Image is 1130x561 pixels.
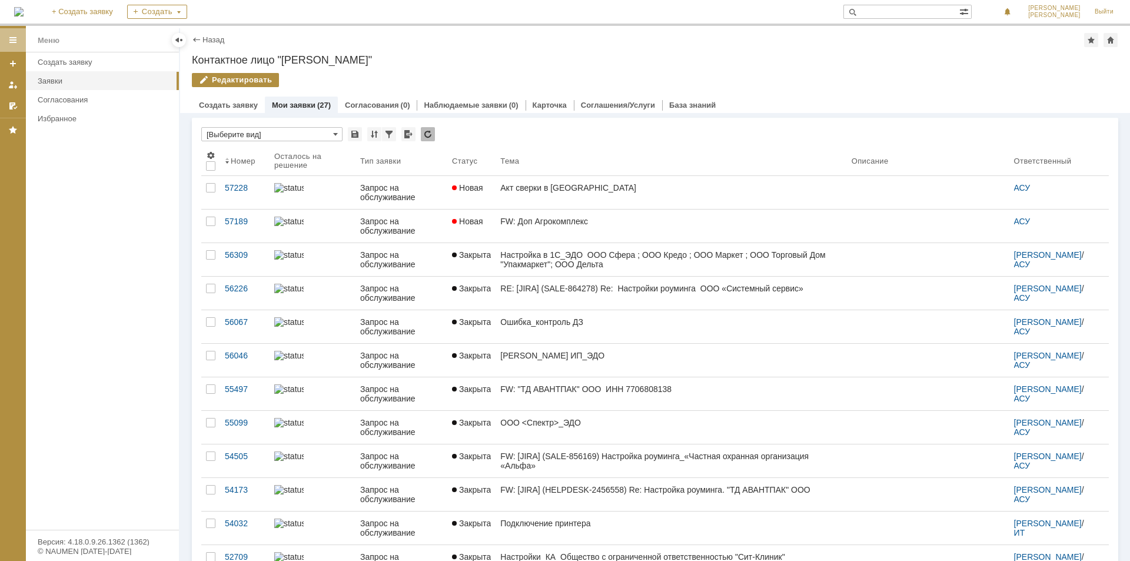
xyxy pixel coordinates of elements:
[355,478,447,511] a: Запрос на обслуживание
[447,176,496,209] a: Новая
[500,183,842,192] div: Акт сверки в [GEOGRAPHIC_DATA]
[38,58,172,67] div: Создать заявку
[1014,494,1031,504] a: АСУ
[225,217,265,226] div: 57189
[452,183,483,192] span: Новая
[348,127,362,141] div: Сохранить вид
[274,250,304,260] img: statusbar-100 (1).png
[274,519,304,528] img: statusbar-100 (1).png
[496,310,846,343] a: Ошибка_контроль ДЗ
[360,418,443,437] div: Запрос на обслуживание
[274,452,304,461] img: statusbar-100 (1).png
[452,250,491,260] span: Закрыта
[447,210,496,243] a: Новая
[270,411,355,444] a: statusbar-100 (1).png
[274,317,304,327] img: statusbar-100 (1).png
[1009,146,1099,176] th: Ответственный
[225,250,265,260] div: 56309
[1014,217,1031,226] a: АСУ
[274,418,304,427] img: statusbar-100 (1).png
[1014,452,1095,470] div: /
[4,97,22,115] a: Мои согласования
[496,411,846,444] a: ООО <Спектр>_ЭДО
[220,512,270,545] a: 54032
[1028,5,1081,12] span: [PERSON_NAME]
[270,344,355,377] a: statusbar-100 (1).png
[500,217,842,226] div: FW: Доп Агрокомплекс
[220,210,270,243] a: 57189
[1014,317,1082,327] a: [PERSON_NAME]
[202,35,224,44] a: Назад
[496,478,846,511] a: FW: [JIRA] (HELPDESK-2456558) Re: Настройка роуминга. "ТД АВАНТПАК" ООО
[1014,394,1031,403] a: АСУ
[33,91,177,109] a: Согласования
[581,101,655,109] a: Соглашения/Услуги
[355,310,447,343] a: Запрос на обслуживание
[360,284,443,303] div: Запрос на обслуживание
[452,452,491,461] span: Закрыта
[355,377,447,410] a: Запрос на обслуживание
[1014,317,1095,336] div: /
[1014,519,1095,537] div: /
[270,444,355,477] a: statusbar-100 (1).png
[270,146,355,176] th: Осталось на решение
[500,452,842,470] div: FW: [JIRA] (SALE-856169) Настройка роуминга_«Частная охранная организация «Альфа»
[127,5,187,19] div: Создать
[274,351,304,360] img: statusbar-100 (1).png
[401,101,410,109] div: (0)
[1014,351,1082,360] a: [PERSON_NAME]
[355,176,447,209] a: Запрос на обслуживание
[360,217,443,235] div: Запрос на обслуживание
[360,485,443,504] div: Запрос на обслуживание
[500,485,842,494] div: FW: [JIRA] (HELPDESK-2456558) Re: Настройка роуминга. "ТД АВАНТПАК" ООО
[852,157,889,165] div: Описание
[447,310,496,343] a: Закрыта
[496,146,846,176] th: Тема
[367,127,381,141] div: Сортировка...
[14,7,24,16] img: logo
[360,157,401,165] div: Тип заявки
[500,418,842,427] div: ООО <Спектр>_ЭДО
[500,351,842,360] div: [PERSON_NAME] ИП_ЭДО
[452,485,491,494] span: Закрыта
[225,452,265,461] div: 54505
[360,183,443,202] div: Запрос на обслуживание
[220,444,270,477] a: 54505
[1028,12,1081,19] span: [PERSON_NAME]
[270,478,355,511] a: statusbar-60 (1).png
[447,444,496,477] a: Закрыта
[1014,351,1095,370] div: /
[1014,519,1082,528] a: [PERSON_NAME]
[355,344,447,377] a: Запрос на обслуживание
[38,34,59,48] div: Меню
[1014,157,1072,165] div: Ответственный
[33,72,177,90] a: Заявки
[1014,452,1082,461] a: [PERSON_NAME]
[1014,384,1095,403] div: /
[38,538,167,546] div: Версия: 4.18.0.9.26.1362 (1362)
[360,519,443,537] div: Запрос на обслуживание
[38,547,167,555] div: © NAUMEN [DATE]-[DATE]
[1084,33,1098,47] div: Добавить в избранное
[355,411,447,444] a: Запрос на обслуживание
[220,310,270,343] a: 56067
[401,127,416,141] div: Экспорт списка
[1014,485,1095,504] div: /
[225,317,265,327] div: 56067
[270,377,355,410] a: statusbar-0 (1).png
[274,152,341,170] div: Осталось на решение
[360,317,443,336] div: Запрос на обслуживание
[959,5,971,16] span: Расширенный поиск
[1014,183,1031,192] a: АСУ
[355,277,447,310] a: Запрос на обслуживание
[447,344,496,377] a: Закрыта
[33,53,177,71] a: Создать заявку
[500,519,842,528] div: Подключение принтера
[270,176,355,209] a: statusbar-25 (1).png
[220,377,270,410] a: 55497
[38,77,172,85] div: Заявки
[447,277,496,310] a: Закрыта
[355,512,447,545] a: Запрос на обслуживание
[452,317,491,327] span: Закрыта
[452,157,477,165] div: Статус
